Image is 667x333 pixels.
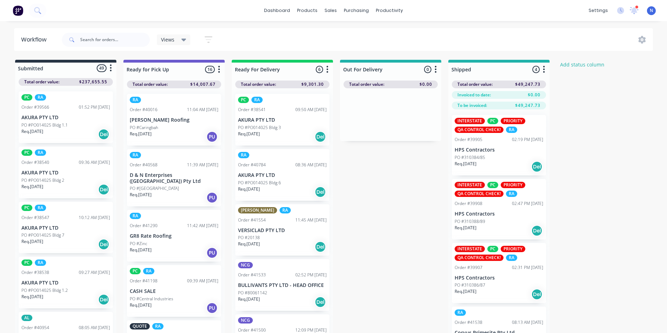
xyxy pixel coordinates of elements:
div: Del [315,131,326,142]
div: PRIORITY [501,246,525,252]
div: PCRAOrder #3853809:27 AM [DATE]AKURA PTY LTDPO #PO014025 Bldg 1.2Req.[DATE]Del [19,257,113,308]
div: INTERSTATEPCPRIORITYQA CONTROL CHECK!RAOrder #3990502:19 PM [DATE]HPS ContractorsPO #310384/85Req... [452,115,546,175]
span: $0.00 [419,81,432,88]
span: Total order value: [241,81,276,88]
div: Order #41533 [238,272,266,278]
div: Del [315,186,326,198]
div: 11:39 AM [DATE] [187,162,218,168]
div: PC [487,118,498,124]
div: AL [21,315,32,321]
p: Req. [DATE] [130,131,152,137]
div: Order #38541 [238,107,266,113]
p: PO #PO014025 Bldg 3 [238,124,281,131]
p: PO #310388/89 [455,218,485,225]
div: Order #38547 [21,214,49,221]
div: RA [152,323,163,329]
button: Add status column [557,60,608,69]
span: $0.00 [528,92,540,98]
p: Req. [DATE] [455,225,476,231]
div: Order #41290 [130,223,158,229]
div: RAOrder #4001611:04 AM [DATE][PERSON_NAME] RoofingPO #CaringbahReq.[DATE]PU [127,94,221,146]
div: PCRAOrder #3956601:52 PM [DATE]AKURA PTY LTDPO #PO014025 Bldg 1.1Req.[DATE]Del [19,91,113,143]
div: Del [98,239,109,250]
p: PO #PO014025 Bldg 1.1 [21,122,68,128]
span: $14,007.67 [190,81,216,88]
p: AKURA PTY LTD [21,170,110,176]
div: 11:45 AM [DATE] [295,217,327,223]
div: Del [98,184,109,195]
p: HPS Contractors [455,147,543,153]
div: purchasing [340,5,372,16]
p: PO #310384/85 [455,154,485,161]
p: AKURA PTY LTD [21,280,110,286]
span: Total order value: [349,81,384,88]
span: $49,247.73 [515,81,540,88]
div: RAOrder #4056811:39 AM [DATE]D & N Enterprises ([GEOGRAPHIC_DATA]) Pty LtdPO #[GEOGRAPHIC_DATA]Re... [127,149,221,207]
div: PU [206,302,218,314]
p: Req. [DATE] [238,296,260,302]
div: RA [506,127,517,133]
div: RA [280,207,291,213]
div: 09:27 AM [DATE] [79,269,110,276]
div: INTERSTATE [455,182,485,188]
div: productivity [372,5,406,16]
div: Order #41554 [238,217,266,223]
div: Order #39908 [455,200,482,207]
div: products [294,5,321,16]
div: RA [130,152,141,158]
div: PRIORITY [501,182,525,188]
p: AKURA PTY LTD [238,172,327,178]
div: PRIORITY [501,118,525,124]
div: Workflow [21,36,50,44]
p: PO #80061142 [238,290,267,296]
span: $49,247.73 [515,102,540,109]
div: RA [506,191,517,197]
div: 02:19 PM [DATE] [512,136,543,143]
p: AKURA PTY LTD [21,225,110,231]
p: VERSICLAD PTY LTD [238,228,327,233]
div: PU [206,192,218,203]
p: GR8 Rate Roofing [130,233,218,239]
div: 09:36 AM [DATE] [79,159,110,166]
span: $9,301.30 [301,81,324,88]
div: RA [35,94,46,101]
div: 09:50 AM [DATE] [295,107,327,113]
div: INTERSTATE [455,246,485,252]
div: Order #40784 [238,162,266,168]
div: Order #38540 [21,159,49,166]
div: INTERSTATEPCPRIORITYQA CONTROL CHECK!RAOrder #3990702:31 PM [DATE]HPS ContractorsPO #310386/87Req... [452,243,546,303]
div: RAOrder #4078408:36 AM [DATE]AKURA PTY LTDPO #PO014025 Bldg 6Req.[DATE]Del [235,149,329,201]
div: 09:39 AM [DATE] [187,278,218,284]
div: PC [130,268,141,274]
div: PU [206,131,218,142]
div: settings [585,5,611,16]
div: Order #40016 [130,107,158,113]
div: RA [130,97,141,103]
span: N [650,7,653,14]
div: RA [506,255,517,261]
p: Req. [DATE] [130,247,152,253]
div: PC [487,246,498,252]
p: Req. [DATE] [238,131,260,137]
div: RA [143,268,154,274]
div: sales [321,5,340,16]
div: RA [35,205,46,211]
div: Order #40568 [130,162,158,168]
div: RAOrder #4129011:42 AM [DATE]GR8 Rate RoofingPO #ZincReq.[DATE]PU [127,210,221,262]
div: [PERSON_NAME] [238,207,277,213]
div: [PERSON_NAME]RAOrder #4155411:45 AM [DATE]VERSICLAD PTY LTDPO #20138Req.[DATE]Del [235,204,329,256]
div: 08:36 AM [DATE] [295,162,327,168]
div: 08:05 AM [DATE] [79,325,110,331]
div: PC [21,205,32,211]
span: Invoiced to date: [457,92,491,98]
p: PO #PO014025 Bldg 1.2 [21,287,68,294]
div: Order #41198 [130,278,158,284]
div: Del [531,289,543,300]
div: 11:42 AM [DATE] [187,223,218,229]
div: PCRAOrder #3854109:50 AM [DATE]AKURA PTY LTDPO #PO014025 Bldg 3Req.[DATE]Del [235,94,329,146]
div: Del [315,241,326,252]
p: Req. [DATE] [238,241,260,247]
div: RA [130,213,141,219]
span: Total order value: [457,81,493,88]
div: INTERSTATEPCPRIORITYQA CONTROL CHECK!RAOrder #3990802:47 PM [DATE]HPS ContractorsPO #310388/89Req... [452,179,546,239]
